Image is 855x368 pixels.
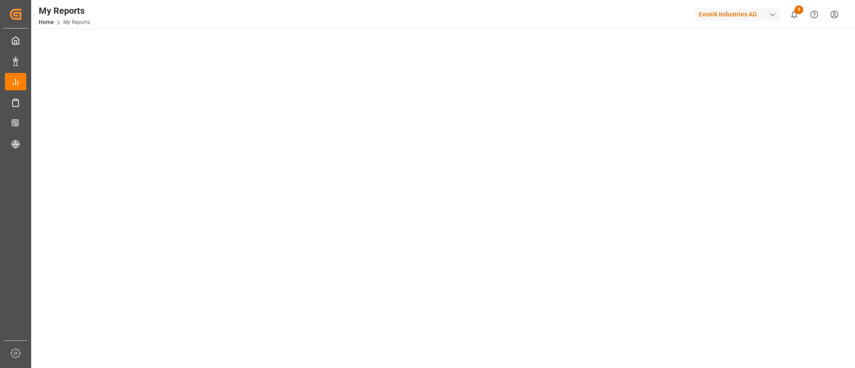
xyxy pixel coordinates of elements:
[39,19,53,25] a: Home
[39,4,90,17] div: My Reports
[784,4,804,24] button: show 3 new notifications
[695,6,784,23] button: Evonik Industries AG
[804,4,824,24] button: Help Center
[794,5,803,14] span: 3
[695,8,781,21] div: Evonik Industries AG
